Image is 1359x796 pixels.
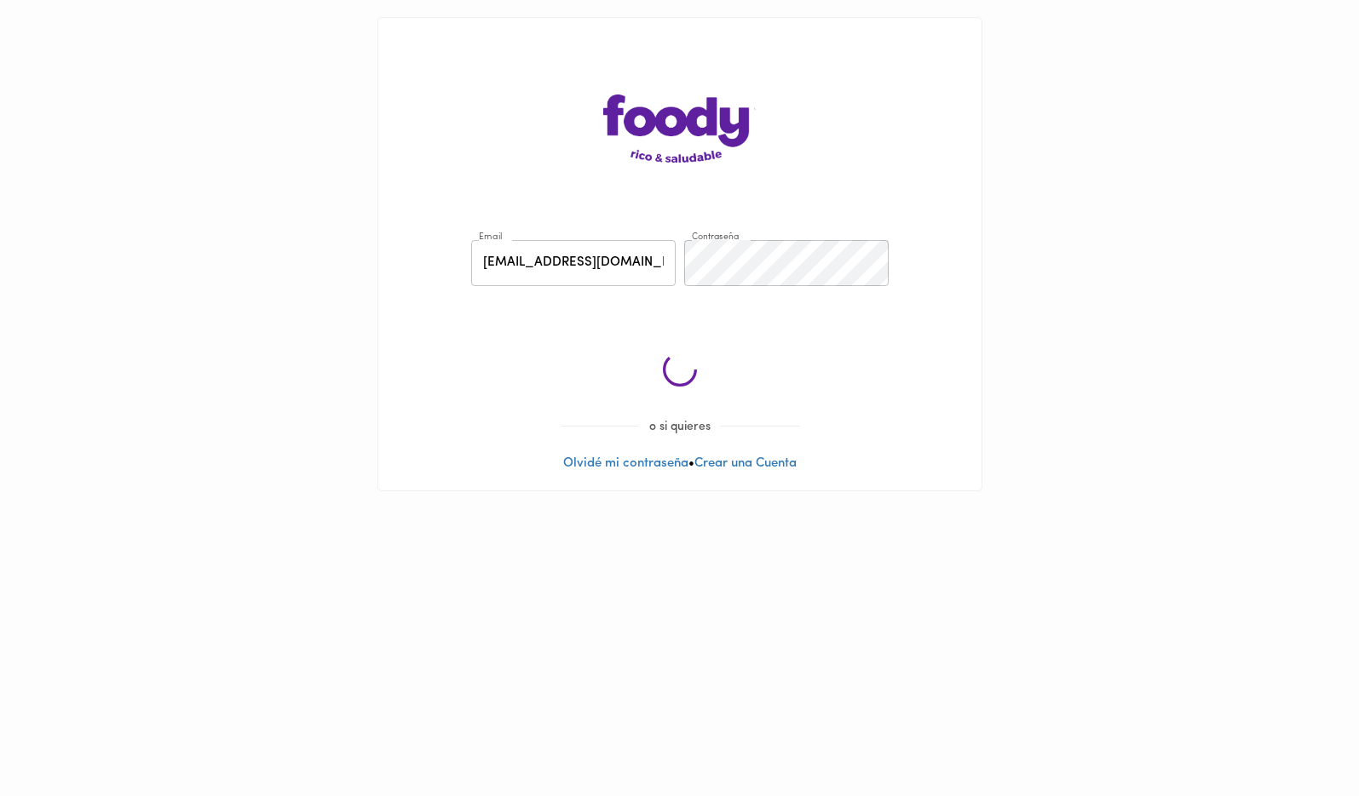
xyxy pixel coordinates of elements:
input: pepitoperez@gmail.com [471,240,676,287]
div: • [378,18,982,490]
img: logo-main-page.png [603,94,757,163]
span: o si quieres [639,421,721,433]
a: Olvidé mi contraseña [563,457,688,470]
a: Crear una Cuenta [694,457,797,470]
iframe: Messagebird Livechat Widget [1260,697,1342,779]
